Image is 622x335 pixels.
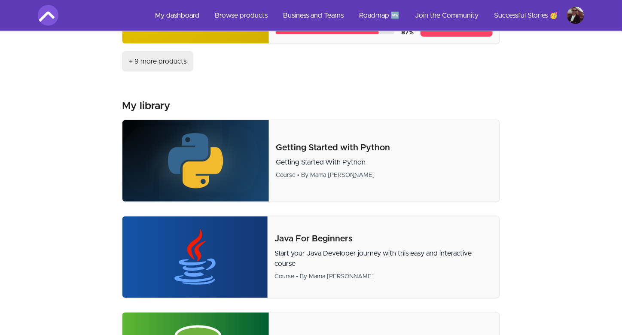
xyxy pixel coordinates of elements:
[122,216,500,298] a: Product image for Java For BeginnersJava For BeginnersStart your Java Developer journey with this...
[401,30,414,36] span: 87 %
[352,5,406,26] a: Roadmap 🆕
[274,249,493,269] p: Start your Java Developer journey with this easy and interactive course
[148,5,584,26] nav: Main
[276,171,493,180] div: Course • By Mama [PERSON_NAME]
[276,5,351,26] a: Business and Teams
[274,273,493,281] div: Course • By Mama [PERSON_NAME]
[274,233,493,245] p: Java For Beginners
[122,51,193,72] a: + 9 more products
[276,158,493,168] p: Getting Started With Python
[122,120,269,202] img: Product image for Getting Started with Python
[487,5,565,26] a: Successful Stories 🥳
[122,99,170,113] h3: My library
[276,142,493,154] p: Getting Started with Python
[38,5,58,26] img: Amigoscode logo
[208,5,274,26] a: Browse products
[567,7,584,24] img: Profile image for Vlad
[148,5,206,26] a: My dashboard
[408,5,485,26] a: Join the Community
[276,31,394,34] div: Course progress
[122,120,500,202] a: Product image for Getting Started with PythonGetting Started with PythonGetting Started With Pyth...
[122,216,268,298] img: Product image for Java For Beginners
